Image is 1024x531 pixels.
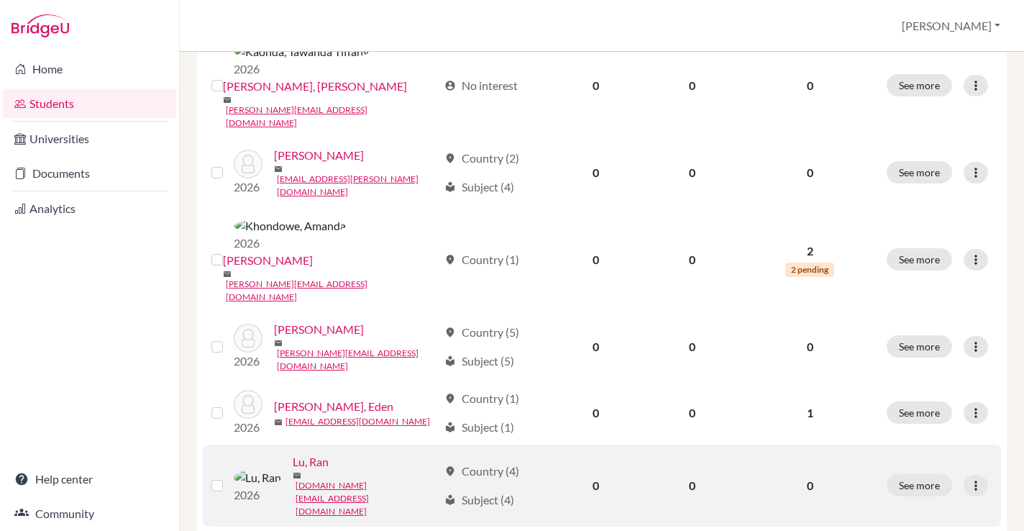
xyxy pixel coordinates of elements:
[887,401,952,424] button: See more
[444,178,514,196] div: Subject (4)
[643,445,742,527] td: 0
[444,327,456,338] span: location_on
[444,153,456,164] span: location_on
[234,324,262,353] img: Kumar, Vanshika
[444,393,456,404] span: location_on
[3,159,176,188] a: Documents
[643,207,742,312] td: 0
[549,33,643,138] td: 0
[887,74,952,96] button: See more
[223,252,313,269] a: [PERSON_NAME]
[549,381,643,445] td: 0
[223,96,232,104] span: mail
[887,474,952,496] button: See more
[444,494,456,506] span: local_library
[274,165,283,173] span: mail
[549,312,643,381] td: 0
[549,207,643,312] td: 0
[12,14,69,37] img: Bridge-U
[751,404,869,422] p: 1
[274,339,283,348] span: mail
[444,254,456,265] span: location_on
[444,324,519,341] div: Country (5)
[751,242,869,260] p: 2
[277,347,438,373] a: [PERSON_NAME][EMAIL_ADDRESS][DOMAIN_NAME]
[293,453,329,471] a: Lu, Ran
[3,499,176,528] a: Community
[293,471,301,480] span: mail
[3,465,176,494] a: Help center
[296,479,438,518] a: [DOMAIN_NAME][EMAIL_ADDRESS][DOMAIN_NAME]
[274,418,283,427] span: mail
[785,263,834,277] span: 2 pending
[751,164,869,181] p: 0
[234,353,262,370] p: 2026
[3,194,176,223] a: Analytics
[887,248,952,271] button: See more
[643,138,742,207] td: 0
[444,491,514,509] div: Subject (4)
[3,55,176,83] a: Home
[274,321,364,338] a: [PERSON_NAME]
[277,173,438,199] a: [EMAIL_ADDRESS][PERSON_NAME][DOMAIN_NAME]
[751,477,869,494] p: 0
[234,486,281,504] p: 2026
[234,235,346,252] p: 2026
[234,469,281,486] img: Lu, Ran
[223,78,407,95] a: [PERSON_NAME], [PERSON_NAME]
[643,312,742,381] td: 0
[444,466,456,477] span: location_on
[549,138,643,207] td: 0
[234,178,262,196] p: 2026
[234,60,369,78] p: 2026
[3,124,176,153] a: Universities
[444,150,519,167] div: Country (2)
[234,217,346,235] img: Khondowe, Amanda
[444,390,519,407] div: Country (1)
[751,77,869,94] p: 0
[234,419,262,436] p: 2026
[234,43,369,60] img: Kaonda, Tawanda Tiffany
[895,12,1007,40] button: [PERSON_NAME]
[887,335,952,358] button: See more
[285,415,430,428] a: [EMAIL_ADDRESS][DOMAIN_NAME]
[444,422,456,433] span: local_library
[643,33,742,138] td: 0
[444,80,456,91] span: account_circle
[444,463,519,480] div: Country (4)
[223,270,232,278] span: mail
[274,147,364,164] a: [PERSON_NAME]
[444,355,456,367] span: local_library
[274,398,393,415] a: [PERSON_NAME], Eden
[226,104,438,130] a: [PERSON_NAME][EMAIL_ADDRESS][DOMAIN_NAME]
[643,381,742,445] td: 0
[234,390,262,419] img: Lee Hughes, Eden
[444,353,514,370] div: Subject (5)
[444,251,519,268] div: Country (1)
[887,161,952,183] button: See more
[444,419,514,436] div: Subject (1)
[549,445,643,527] td: 0
[444,181,456,193] span: local_library
[444,77,518,94] div: No interest
[3,89,176,118] a: Students
[234,150,262,178] img: Kasmani, Fatima
[751,338,869,355] p: 0
[226,278,438,304] a: [PERSON_NAME][EMAIL_ADDRESS][DOMAIN_NAME]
